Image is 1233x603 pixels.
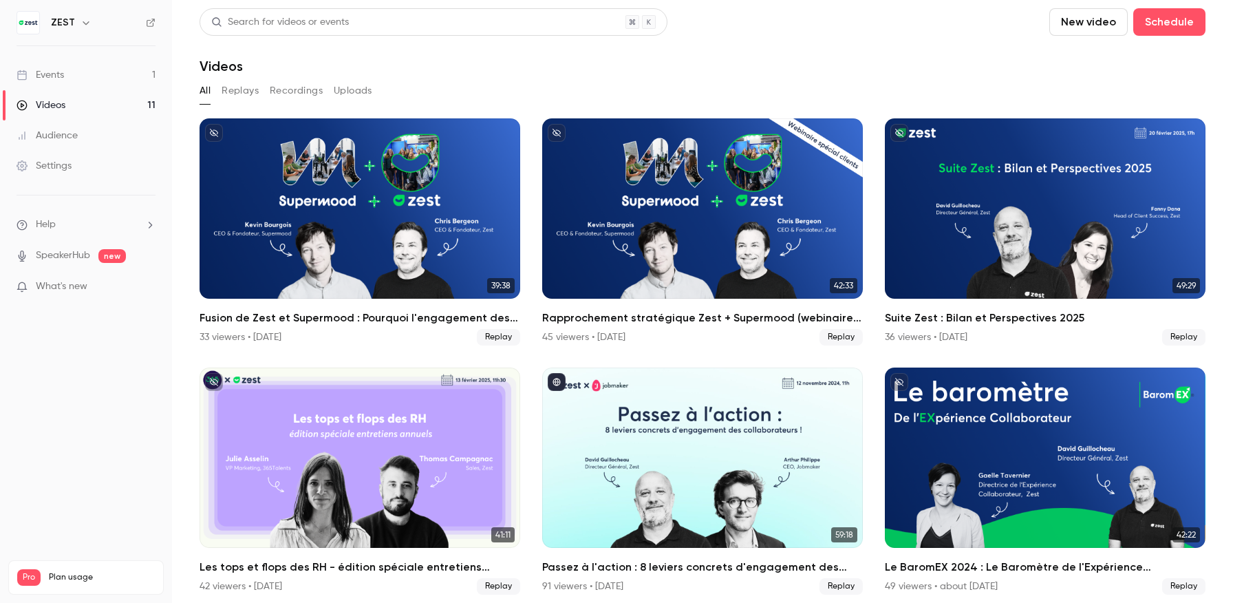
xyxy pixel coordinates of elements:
a: 49:29Suite Zest : Bilan et Perspectives 202536 viewers • [DATE]Replay [885,118,1205,346]
li: help-dropdown-opener [17,218,156,232]
div: Settings [17,159,72,173]
span: Pro [17,569,41,586]
a: SpeakerHub [36,248,90,263]
h6: ZEST [51,16,75,30]
span: Replay [1162,329,1205,346]
div: 33 viewers • [DATE] [200,330,281,344]
span: Help [36,218,56,232]
a: 42:33Rapprochement stratégique Zest + Supermood (webinaire réservé aux clients)45 viewers • [DATE... [542,118,863,346]
button: Uploads [334,80,372,102]
button: published [548,373,566,391]
h2: Les tops et flops des RH - édition spéciale entretiens annuels [200,559,520,575]
button: Schedule [1133,8,1205,36]
div: 45 viewers • [DATE] [542,330,625,344]
a: 42:22Le BaromEX 2024 : Le Baromètre de l'Expérience Collaborateur49 viewers • about [DATE]Replay [885,368,1205,595]
span: Plan usage [49,572,155,583]
button: unpublished [890,373,908,391]
span: 42:22 [1172,527,1200,542]
button: unpublished [205,373,223,391]
div: 36 viewers • [DATE] [885,330,967,344]
h2: Passez à l'action : 8 leviers concrets d'engagement des collaborateurs ! [542,559,863,575]
a: 59:18Passez à l'action : 8 leviers concrets d'engagement des collaborateurs !91 viewers • [DATE]R... [542,368,863,595]
span: 59:18 [831,527,857,542]
button: unpublished [890,124,908,142]
button: All [200,80,211,102]
div: Search for videos or events [211,15,349,30]
div: 91 viewers • [DATE] [542,580,623,593]
div: Videos [17,98,65,112]
img: ZEST [17,12,39,34]
h2: Rapprochement stratégique Zest + Supermood (webinaire réservé aux clients) [542,310,863,326]
span: 49:29 [1172,278,1200,293]
button: Replays [222,80,259,102]
span: Replay [1162,578,1205,595]
iframe: Noticeable Trigger [139,281,156,293]
a: 39:38Fusion de Zest et Supermood : Pourquoi l'engagement des collaborateurs devient un levier de ... [200,118,520,346]
li: Fusion de Zest et Supermood : Pourquoi l'engagement des collaborateurs devient un levier de compé... [200,118,520,346]
button: Recordings [270,80,323,102]
li: Suite Zest : Bilan et Perspectives 2025 [885,118,1205,346]
span: Replay [819,578,863,595]
span: 39:38 [487,278,515,293]
a: 41:11Les tops et flops des RH - édition spéciale entretiens annuels42 viewers • [DATE]Replay [200,368,520,595]
button: unpublished [548,124,566,142]
h1: Videos [200,58,243,74]
li: Le BaromEX 2024 : Le Baromètre de l'Expérience Collaborateur [885,368,1205,595]
li: Les tops et flops des RH - édition spéciale entretiens annuels [200,368,520,595]
span: Replay [477,329,520,346]
h2: Suite Zest : Bilan et Perspectives 2025 [885,310,1205,326]
div: Events [17,68,64,82]
div: Audience [17,129,78,142]
span: Replay [477,578,520,595]
div: 49 viewers • about [DATE] [885,580,998,593]
button: New video [1049,8,1128,36]
li: Rapprochement stratégique Zest + Supermood (webinaire réservé aux clients) [542,118,863,346]
button: unpublished [205,124,223,142]
span: 41:11 [491,527,515,542]
span: new [98,249,126,263]
span: What's new [36,279,87,294]
span: 42:33 [830,278,857,293]
div: 42 viewers • [DATE] [200,580,282,593]
h2: Fusion de Zest et Supermood : Pourquoi l'engagement des collaborateurs devient un levier de compé... [200,310,520,326]
section: Videos [200,8,1205,595]
h2: Le BaromEX 2024 : Le Baromètre de l'Expérience Collaborateur [885,559,1205,575]
span: Replay [819,329,863,346]
li: Passez à l'action : 8 leviers concrets d'engagement des collaborateurs ! [542,368,863,595]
